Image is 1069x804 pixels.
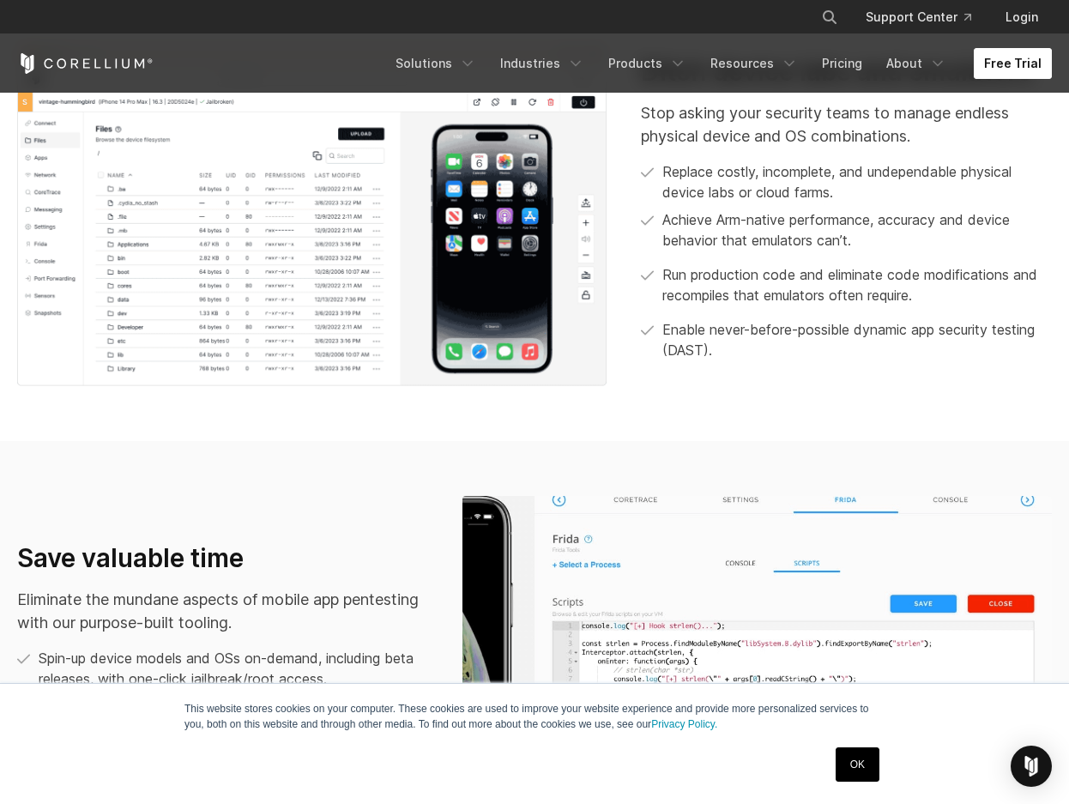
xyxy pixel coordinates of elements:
button: Search [814,2,845,33]
p: Achieve Arm-native performance, accuracy and device behavior that emulators can’t. [662,209,1052,251]
p: Replace costly, incomplete, and undependable physical device labs or cloud farms. [662,161,1052,203]
img: Dynamic app security testing (DSAT); iOS pentest [17,45,607,386]
a: Login [992,2,1052,33]
div: Open Intercom Messenger [1011,746,1052,787]
a: About [876,48,957,79]
p: Stop asking your security teams to manage endless physical device and OS combinations. [641,101,1052,148]
div: Navigation Menu [800,2,1052,33]
a: Solutions [385,48,486,79]
p: This website stores cookies on your computer. These cookies are used to improve your website expe... [184,701,885,732]
a: Support Center [852,2,985,33]
a: Industries [490,48,595,79]
a: Resources [700,48,808,79]
a: Products [598,48,697,79]
a: Privacy Policy. [651,718,717,730]
a: Free Trial [974,48,1052,79]
a: Corellium Home [17,53,154,74]
p: Spin-up device models and OSs on-demand, including beta releases, with one-click jailbreak/root a... [39,648,428,689]
p: Run production code and eliminate code modifications and recompiles that emulators often require. [662,264,1052,305]
div: Navigation Menu [385,48,1052,79]
p: Eliminate the mundane aspects of mobile app pentesting with our purpose-built tooling. [17,588,428,634]
a: OK [836,747,879,782]
h3: Save valuable time [17,542,428,575]
p: Enable never-before-possible dynamic app security testing (DAST). [662,319,1052,360]
a: Pricing [812,48,873,79]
